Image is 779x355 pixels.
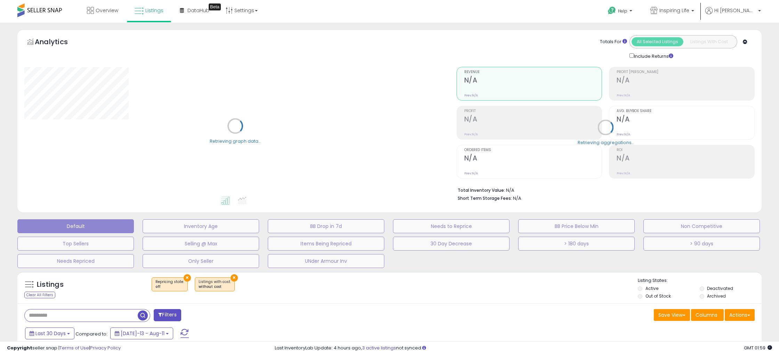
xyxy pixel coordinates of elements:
button: Default [17,219,134,233]
div: Tooltip anchor [209,3,221,10]
span: [DATE]-13 - Aug-11 [121,330,164,337]
label: Archived [707,293,726,299]
button: Needs Repriced [17,254,134,268]
i: Get Help [608,6,616,15]
div: Retrieving graph data.. [210,138,260,144]
button: BB Drop in 7d [268,219,384,233]
span: Repricing state : [155,279,184,290]
span: Help [618,8,627,14]
span: Columns [696,311,717,318]
h5: Analytics [35,37,81,48]
span: Listings [145,7,163,14]
span: Inspiring Life [659,7,689,14]
button: Non Competitive [643,219,760,233]
button: Columns [691,309,724,321]
button: Selling @ Max [143,237,259,251]
button: × [231,274,238,282]
button: Actions [725,309,755,321]
a: Hi [PERSON_NAME] [705,7,761,23]
span: Hi [PERSON_NAME] [714,7,756,14]
span: Overview [96,7,118,14]
div: Last InventoryLab Update: 4 hours ago, not synced. [275,345,772,352]
button: UNder Armour Inv [268,254,384,268]
a: 3 active listings [362,345,396,351]
div: without cost [199,284,231,289]
label: Out of Stock [645,293,671,299]
button: Items Being Repriced [268,237,384,251]
a: Privacy Policy [90,345,121,351]
button: Last 30 Days [25,328,74,339]
button: 30 Day Decrease [393,237,509,251]
button: Listings With Cost [683,37,735,46]
button: × [184,274,191,282]
button: Save View [654,309,690,321]
label: Active [645,285,658,291]
span: Compared to: [75,331,107,337]
a: Terms of Use [59,345,89,351]
label: Deactivated [707,285,733,291]
a: Help [602,1,639,23]
button: > 90 days [643,237,760,251]
div: Totals For [600,39,627,45]
button: BB Price Below Min [518,219,635,233]
div: off [155,284,184,289]
button: Top Sellers [17,237,134,251]
div: Clear All Filters [24,292,55,298]
button: Filters [154,309,181,321]
button: > 180 days [518,237,635,251]
strong: Copyright [7,345,32,351]
div: Retrieving aggregations.. [578,139,634,145]
button: Needs to Reprice [393,219,509,233]
span: Listings with cost : [199,279,231,290]
div: Include Returns [624,52,682,60]
h5: Listings [37,280,64,290]
span: Last 30 Days [35,330,66,337]
div: seller snap | | [7,345,121,352]
span: DataHub [187,7,209,14]
p: Listing States: [638,277,762,284]
button: All Selected Listings [632,37,683,46]
button: [DATE]-13 - Aug-11 [110,328,173,339]
span: 2025-09-11 01:59 GMT [744,345,772,351]
button: Only Seller [143,254,259,268]
button: Inventory Age [143,219,259,233]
